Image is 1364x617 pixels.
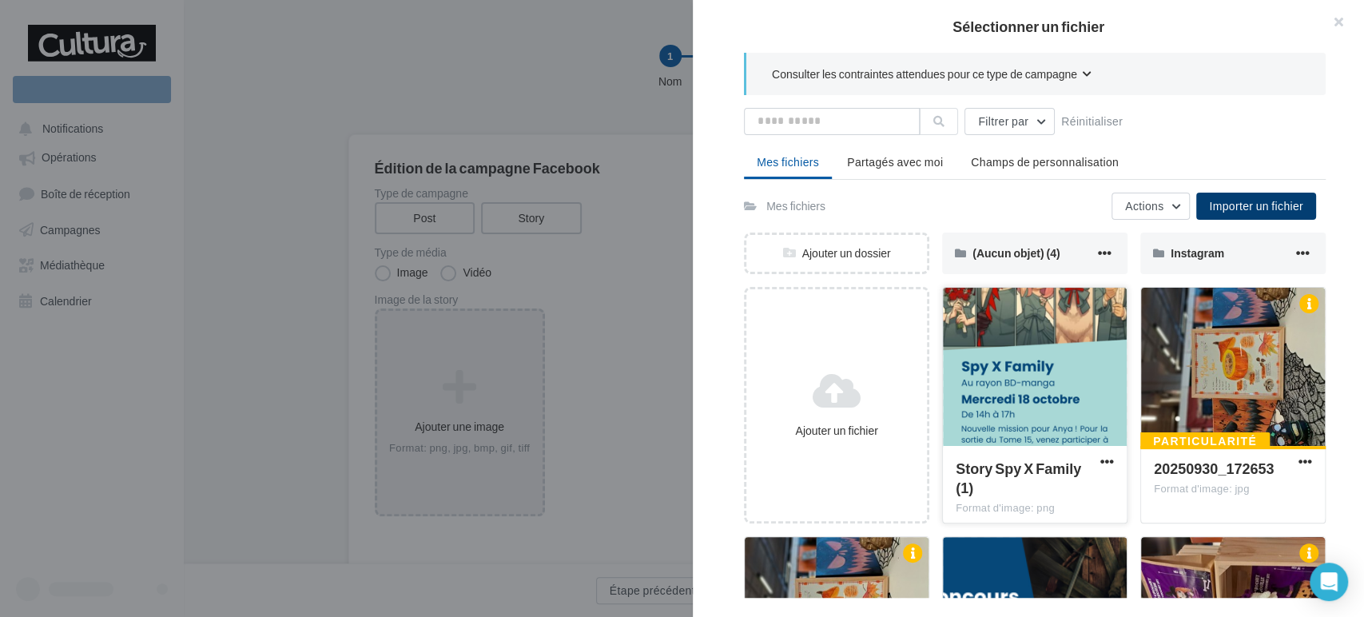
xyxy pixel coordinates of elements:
span: Instagram [1171,246,1224,260]
div: Ajouter un dossier [746,245,927,261]
span: Champs de personnalisation [971,155,1119,169]
span: (Aucun objet) (4) [972,246,1060,260]
div: Open Intercom Messenger [1310,563,1348,601]
span: Actions [1125,199,1163,213]
button: Réinitialiser [1055,112,1129,131]
span: Mes fichiers [757,155,819,169]
div: Format d'image: png [956,501,1114,515]
button: Actions [1111,193,1190,220]
div: Particularité [1140,432,1270,450]
div: Ajouter un fichier [753,423,921,439]
span: Consulter les contraintes attendues pour ce type de campagne [772,66,1077,82]
button: Filtrer par [964,108,1055,135]
button: Importer un fichier [1196,193,1316,220]
span: Importer un fichier [1209,199,1303,213]
button: Consulter les contraintes attendues pour ce type de campagne [772,66,1092,86]
div: Format d'image: jpg [1154,482,1312,496]
span: Story Spy X Family (1) [956,460,1081,496]
span: 20250930_172653 [1154,460,1274,477]
div: Mes fichiers [766,198,825,214]
span: Partagés avec moi [847,155,943,169]
h2: Sélectionner un fichier [718,19,1338,34]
